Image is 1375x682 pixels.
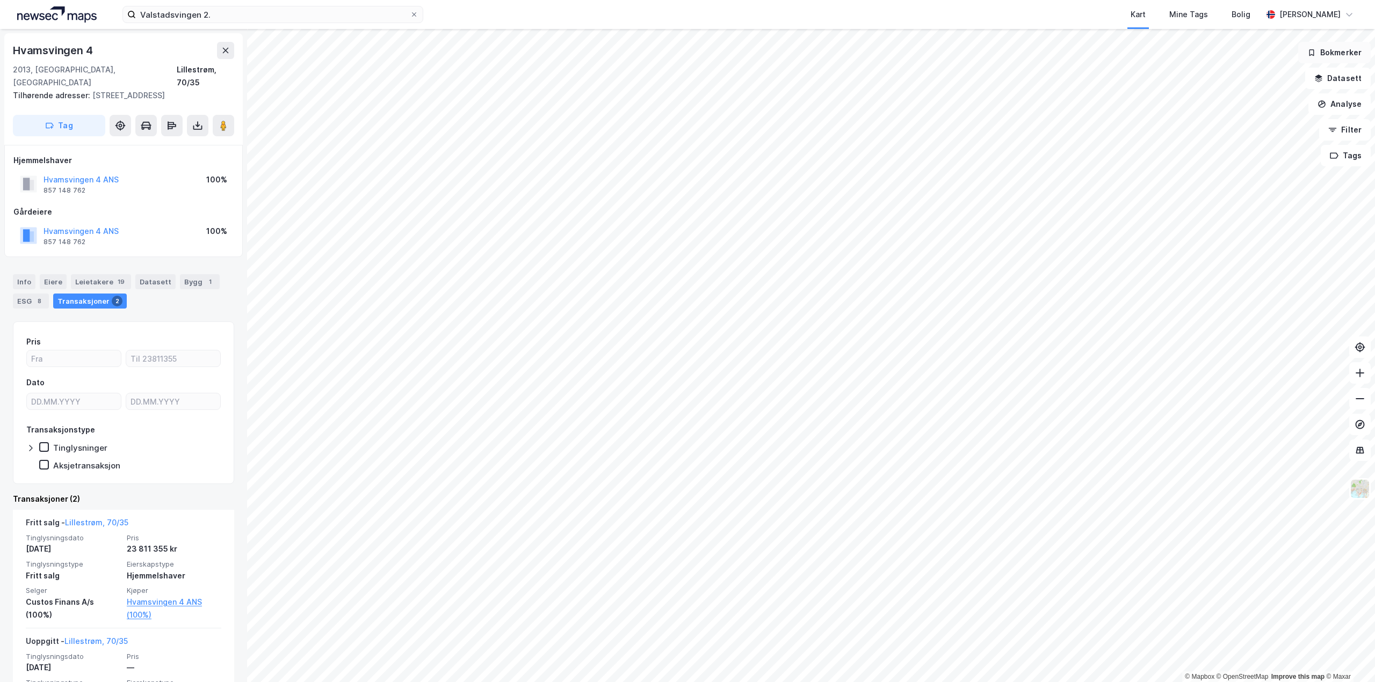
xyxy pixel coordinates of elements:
[26,652,120,661] span: Tinglysningsdato
[13,42,95,59] div: Hvamsvingen 4
[71,274,131,289] div: Leietakere
[1319,119,1371,141] button: Filter
[53,294,127,309] div: Transaksjoner
[26,661,120,674] div: [DATE]
[127,560,221,569] span: Eierskapstype
[1321,145,1371,166] button: Tags
[26,533,120,542] span: Tinglysningsdato
[206,225,227,238] div: 100%
[53,443,107,453] div: Tinglysninger
[127,596,221,621] a: Hvamsvingen 4 ANS (100%)
[27,393,121,409] input: DD.MM.YYYY
[26,635,128,652] div: Uoppgitt -
[53,460,120,471] div: Aksjetransaksjon
[64,636,128,646] a: Lillestrøm, 70/35
[1232,8,1250,21] div: Bolig
[13,294,49,309] div: ESG
[127,542,221,555] div: 23 811 355 kr
[26,516,128,533] div: Fritt salg -
[115,276,127,287] div: 19
[127,652,221,661] span: Pris
[177,63,234,89] div: Lillestrøm, 70/35
[26,560,120,569] span: Tinglysningstype
[135,274,176,289] div: Datasett
[13,63,177,89] div: 2013, [GEOGRAPHIC_DATA], [GEOGRAPHIC_DATA]
[26,376,45,389] div: Dato
[1305,68,1371,89] button: Datasett
[44,186,85,195] div: 857 148 762
[26,335,41,348] div: Pris
[1185,673,1214,680] a: Mapbox
[1131,8,1146,21] div: Kart
[1308,93,1371,115] button: Analyse
[13,274,35,289] div: Info
[26,542,120,555] div: [DATE]
[13,91,92,100] span: Tilhørende adresser:
[126,350,220,366] input: Til 23811355
[26,596,120,621] div: Custos Finans A/s (100%)
[1169,8,1208,21] div: Mine Tags
[1279,8,1341,21] div: [PERSON_NAME]
[13,89,226,102] div: [STREET_ADDRESS]
[127,586,221,595] span: Kjøper
[180,274,220,289] div: Bygg
[126,393,220,409] input: DD.MM.YYYY
[1350,479,1370,499] img: Z
[13,493,234,505] div: Transaksjoner (2)
[127,569,221,582] div: Hjemmelshaver
[65,518,128,527] a: Lillestrøm, 70/35
[136,6,410,23] input: Søk på adresse, matrikkel, gårdeiere, leietakere eller personer
[26,586,120,595] span: Selger
[17,6,97,23] img: logo.a4113a55bc3d86da70a041830d287a7e.svg
[1217,673,1269,680] a: OpenStreetMap
[26,569,120,582] div: Fritt salg
[1271,673,1325,680] a: Improve this map
[40,274,67,289] div: Eiere
[34,296,45,306] div: 8
[13,206,234,218] div: Gårdeiere
[127,661,221,674] div: —
[27,350,121,366] input: Fra
[1298,42,1371,63] button: Bokmerker
[205,276,215,287] div: 1
[13,115,105,136] button: Tag
[112,296,122,306] div: 2
[127,533,221,542] span: Pris
[26,423,95,436] div: Transaksjonstype
[1321,630,1375,682] iframe: Chat Widget
[44,238,85,246] div: 857 148 762
[206,173,227,186] div: 100%
[13,154,234,167] div: Hjemmelshaver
